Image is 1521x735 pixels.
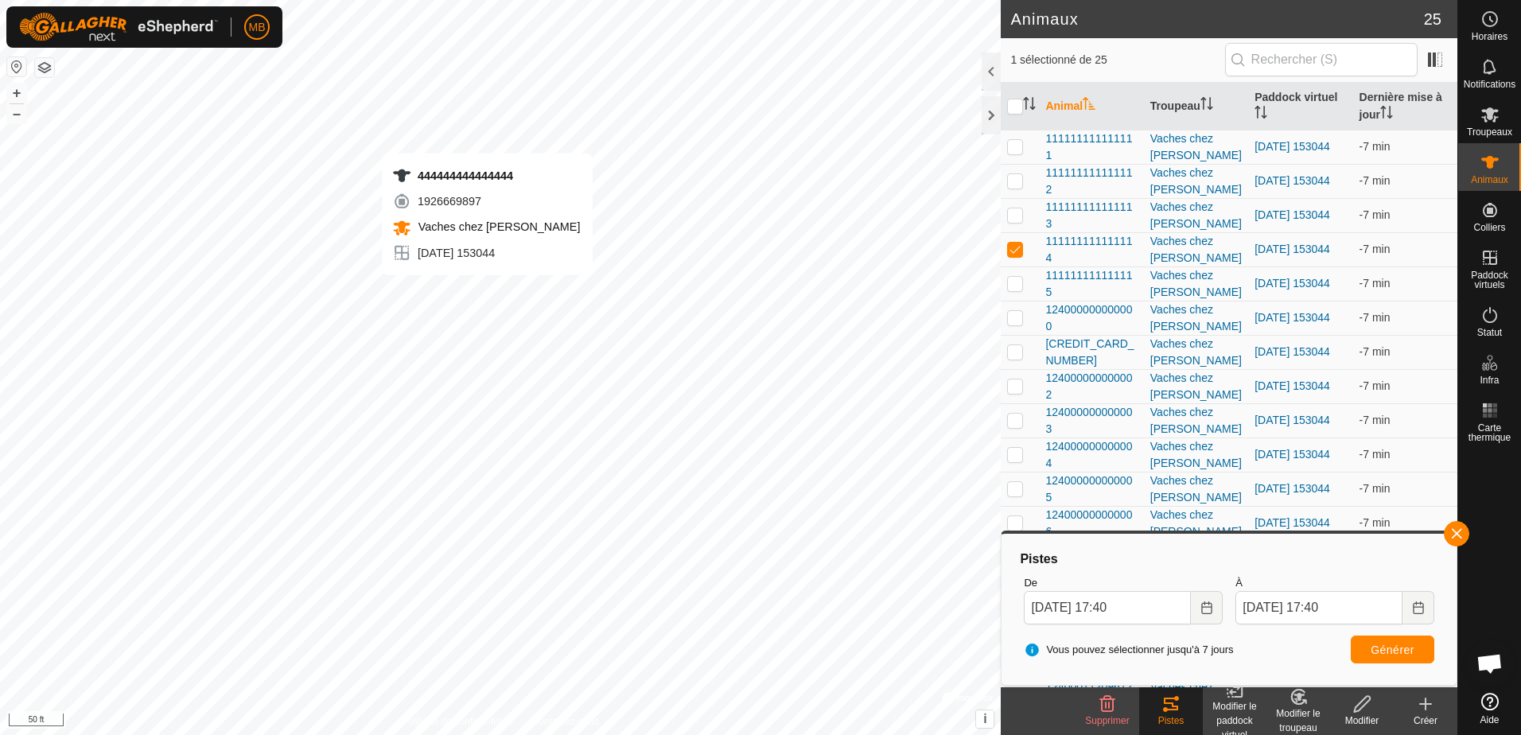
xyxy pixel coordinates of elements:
[1360,448,1391,461] span: 7 oct. 2025, 17 h 33
[1255,140,1330,153] a: [DATE] 153044
[1150,438,1242,472] div: Vaches chez [PERSON_NAME]
[1255,108,1267,121] p-sorticon: Activer pour trier
[1480,375,1499,385] span: Infra
[414,220,580,233] span: Vaches chez [PERSON_NAME]
[1024,575,1223,591] label: De
[1360,208,1391,221] span: 7 oct. 2025, 17 h 33
[1458,686,1521,731] a: Aide
[1150,233,1242,266] div: Vaches chez [PERSON_NAME]
[1150,130,1242,164] div: Vaches chez [PERSON_NAME]
[976,710,994,728] button: i
[1255,448,1330,461] a: [DATE] 153044
[1351,636,1434,663] button: Générer
[1424,7,1441,31] span: 25
[1255,311,1330,324] a: [DATE] 153044
[402,714,512,729] a: Politique de confidentialité
[1360,345,1391,358] span: 7 oct. 2025, 17 h 33
[1023,99,1036,112] p-sorticon: Activer pour trier
[1255,482,1330,495] a: [DATE] 153044
[1255,414,1330,426] a: [DATE] 153044
[1045,267,1137,301] span: 111111111111115
[1266,706,1330,735] div: Modifier le troupeau
[1045,507,1137,540] span: 124000000000006
[1360,379,1391,392] span: 7 oct. 2025, 17 h 33
[1144,83,1248,130] th: Troupeau
[1150,165,1242,198] div: Vaches chez [PERSON_NAME]
[1255,174,1330,187] a: [DATE] 153044
[1150,472,1242,506] div: Vaches chez [PERSON_NAME]
[1255,379,1330,392] a: [DATE] 153044
[983,712,986,725] span: i
[7,104,26,123] button: –
[1150,370,1242,403] div: Vaches chez [PERSON_NAME]
[1402,591,1434,624] button: Choose Date
[1024,642,1233,658] span: Vous pouvez sélectionner jusqu'à 7 jours
[1360,140,1391,153] span: 7 oct. 2025, 17 h 33
[1248,83,1352,130] th: Paddock virtuel
[1150,199,1242,232] div: Vaches chez [PERSON_NAME]
[392,192,580,211] div: 1926669897
[1360,311,1391,324] span: 7 oct. 2025, 17 h 33
[1150,404,1242,437] div: Vaches chez [PERSON_NAME]
[1045,301,1137,335] span: 124000000000000
[1466,640,1514,687] div: Ouvrir le chat
[1360,243,1391,255] span: 7 oct. 2025, 17 h 33
[1473,223,1505,232] span: Colliers
[1467,127,1512,137] span: Troupeaux
[1200,99,1213,112] p-sorticon: Activer pour trier
[1139,714,1203,728] div: Pistes
[1085,715,1129,726] span: Supprimer
[7,84,26,103] button: +
[7,57,26,76] button: Réinitialiser la carte
[1083,99,1095,112] p-sorticon: Activer pour trier
[1471,175,1508,185] span: Animaux
[1371,644,1414,656] span: Générer
[1150,267,1242,301] div: Vaches chez [PERSON_NAME]
[19,13,218,41] img: Logo Gallagher
[1477,328,1502,337] span: Statut
[1255,516,1330,529] a: [DATE] 153044
[1255,277,1330,290] a: [DATE] 153044
[1480,715,1499,725] span: Aide
[1462,270,1517,290] span: Paddock virtuels
[1045,165,1137,198] span: 111111111111112
[1017,550,1441,569] div: Pistes
[1330,714,1394,728] div: Modifier
[1045,199,1137,232] span: 111111111111113
[1380,108,1393,121] p-sorticon: Activer pour trier
[1360,414,1391,426] span: 7 oct. 2025, 17 h 33
[1472,32,1507,41] span: Horaires
[35,58,54,77] button: Couches de carte
[1360,277,1391,290] span: 7 oct. 2025, 17 h 33
[1235,575,1434,591] label: À
[1191,591,1223,624] button: Choose Date
[1255,208,1330,221] a: [DATE] 153044
[1010,52,1224,68] span: 1 sélectionné de 25
[1010,10,1423,29] h2: Animaux
[1225,43,1418,76] input: Rechercher (S)
[392,243,580,262] div: [DATE] 153044
[1464,80,1515,89] span: Notifications
[1150,336,1242,369] div: Vaches chez [PERSON_NAME]
[1045,472,1137,506] span: 124000000000005
[532,714,599,729] a: Contactez-nous
[1360,174,1391,187] span: 7 oct. 2025, 17 h 33
[1462,423,1517,442] span: Carte thermique
[1039,83,1143,130] th: Animal
[1150,507,1242,540] div: Vaches chez [PERSON_NAME]
[1255,243,1330,255] a: [DATE] 153044
[392,166,580,185] div: 444444444444444
[1045,438,1137,472] span: 124000000000004
[1045,233,1137,266] span: 111111111111114
[1045,404,1137,437] span: 124000000000003
[1360,516,1391,529] span: 7 oct. 2025, 17 h 33
[1360,482,1391,495] span: 7 oct. 2025, 17 h 33
[249,19,266,36] span: MB
[1255,345,1330,358] a: [DATE] 153044
[1045,130,1137,164] span: 111111111111111
[1150,301,1242,335] div: Vaches chez [PERSON_NAME]
[1045,370,1137,403] span: 124000000000002
[1353,83,1457,130] th: Dernière mise à jour
[1394,714,1457,728] div: Créer
[1045,336,1137,369] span: [CREDIT_CARD_NUMBER]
